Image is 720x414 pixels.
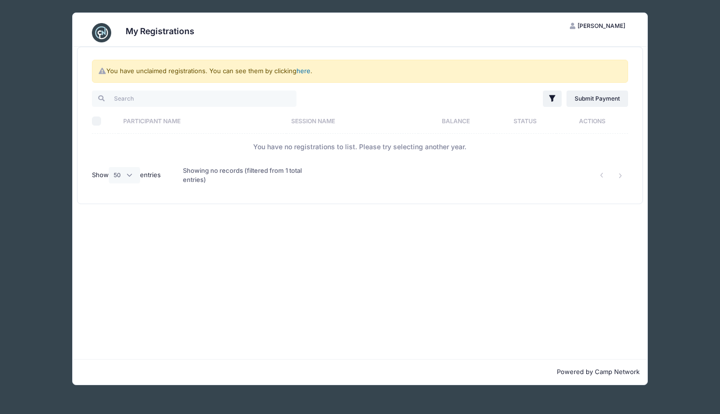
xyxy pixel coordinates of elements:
[126,26,194,36] h3: My Registrations
[92,134,629,159] td: You have no registrations to list. Please try selecting another year.
[566,91,629,107] a: Submit Payment
[118,108,286,134] th: Participant Name: activate to sort column ascending
[80,367,640,377] p: Powered by Camp Network
[183,160,310,191] div: Showing no records (filtered from 1 total entries)
[92,108,119,134] th: Select All
[92,91,296,107] input: Search
[561,18,633,34] button: [PERSON_NAME]
[418,108,494,134] th: Balance: activate to sort column ascending
[92,23,111,42] img: CampNetwork
[92,167,161,183] label: Show entries
[494,108,556,134] th: Status: activate to sort column ascending
[109,167,141,183] select: Showentries
[578,22,625,29] span: [PERSON_NAME]
[92,60,629,83] div: You have unclaimed registrations. You can see them by clicking .
[296,67,310,75] a: here
[556,108,628,134] th: Actions: activate to sort column ascending
[286,108,418,134] th: Session Name: activate to sort column ascending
